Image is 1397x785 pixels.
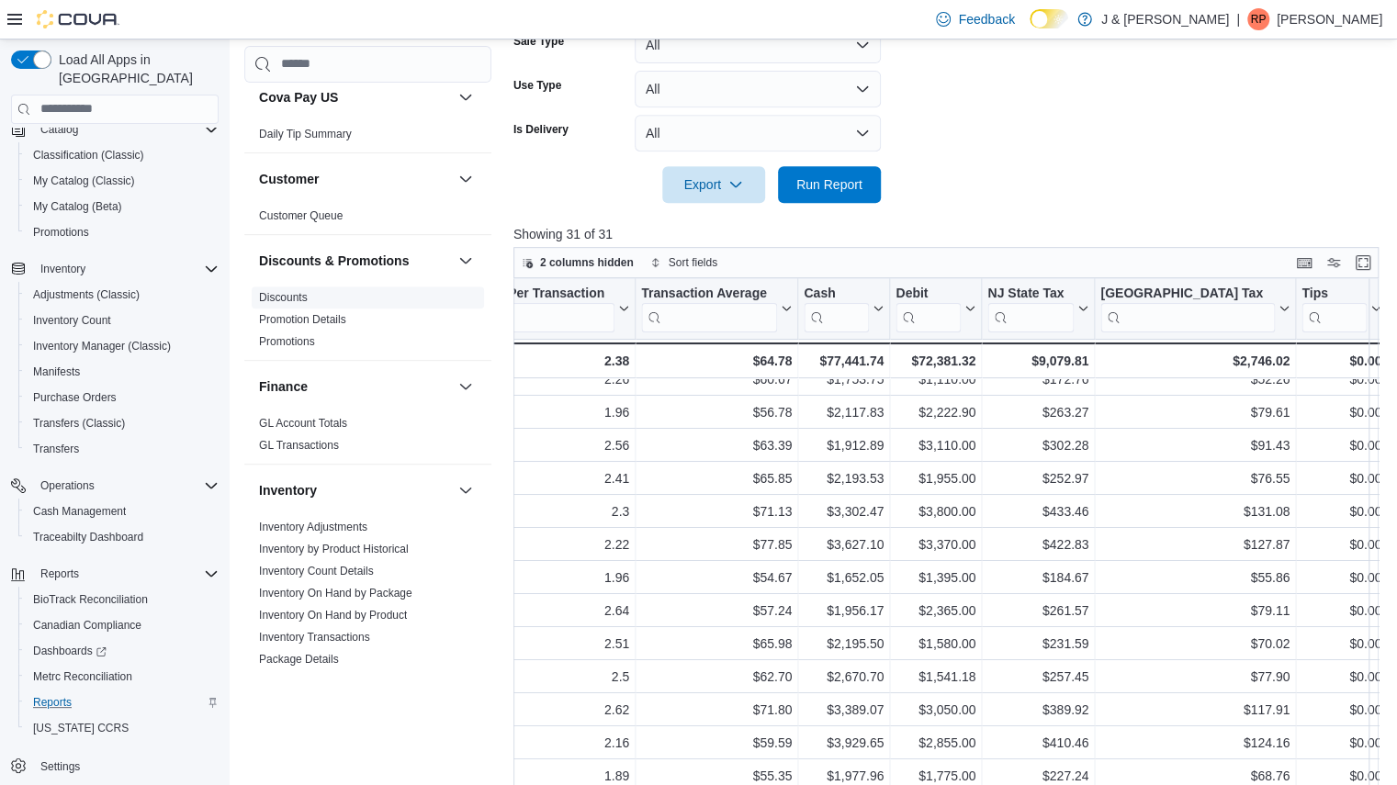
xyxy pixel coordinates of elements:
[1301,533,1381,555] div: $0.00
[896,666,975,688] div: $1,541.18
[1301,732,1381,754] div: $0.00
[33,504,126,519] span: Cash Management
[1100,600,1290,622] div: $79.11
[26,412,132,434] a: Transfers (Classic)
[18,142,226,168] button: Classification (Classic)
[641,666,792,688] div: $62.70
[33,118,219,140] span: Catalog
[482,600,628,622] div: 2.64
[482,566,628,589] div: 1.96
[259,481,317,499] h3: Inventory
[1301,285,1367,331] div: Tips
[987,368,1088,390] div: $172.76
[669,255,717,270] span: Sort fields
[482,401,628,423] div: 1.96
[26,500,133,522] a: Cash Management
[244,286,491,360] div: Discounts & Promotions
[259,377,308,396] h3: Finance
[33,148,144,163] span: Classification (Classic)
[1100,350,1290,372] div: $2,746.02
[33,258,219,280] span: Inventory
[4,256,226,282] button: Inventory
[26,526,219,548] span: Traceabilty Dashboard
[26,387,219,409] span: Purchase Orders
[33,364,80,379] span: Manifests
[259,88,451,107] button: Cova Pay US
[18,612,226,638] button: Canadian Compliance
[18,282,226,308] button: Adjustments (Classic)
[1100,434,1290,456] div: $91.43
[896,600,975,622] div: $2,365.00
[26,361,219,383] span: Manifests
[641,350,792,372] div: $64.78
[896,566,975,589] div: $1,395.00
[40,759,80,774] span: Settings
[26,221,219,243] span: Promotions
[1301,368,1381,390] div: $0.00
[259,335,315,348] a: Promotions
[1247,8,1269,30] div: Raj Patel
[33,339,171,353] span: Inventory Manager (Classic)
[37,10,119,28] img: Cova
[804,566,884,589] div: $1,652.05
[18,410,226,436] button: Transfers (Classic)
[18,385,226,410] button: Purchase Orders
[1100,285,1275,331] div: West Milford Township Tax
[641,533,792,555] div: $77.85
[26,335,178,357] a: Inventory Manager (Classic)
[804,600,884,622] div: $1,956.17
[804,467,884,489] div: $2,193.53
[259,438,339,453] span: GL Transactions
[33,199,122,214] span: My Catalog (Beta)
[662,166,765,203] button: Export
[1236,8,1240,30] p: |
[26,666,219,688] span: Metrc Reconciliation
[1030,28,1031,29] span: Dark Mode
[259,291,308,304] a: Discounts
[40,478,95,493] span: Operations
[51,50,219,87] span: Load All Apps in [GEOGRAPHIC_DATA]
[259,608,407,622] span: Inventory On Hand by Product
[33,174,135,188] span: My Catalog (Classic)
[26,691,79,713] a: Reports
[896,285,961,331] div: Debit
[987,285,1074,302] div: NJ State Tax
[1100,666,1290,688] div: $77.90
[1301,500,1381,522] div: $0.00
[18,194,226,219] button: My Catalog (Beta)
[641,633,792,655] div: $65.98
[244,205,491,234] div: Customer
[482,666,628,688] div: 2.5
[641,368,792,390] div: $60.67
[1293,252,1315,274] button: Keyboard shortcuts
[259,312,346,327] span: Promotion Details
[1100,401,1290,423] div: $79.61
[804,666,884,688] div: $2,670.70
[26,438,86,460] a: Transfers
[33,313,111,328] span: Inventory Count
[896,467,975,489] div: $1,955.00
[26,614,219,636] span: Canadian Compliance
[804,500,884,522] div: $3,302.47
[259,653,339,666] a: Package Details
[482,467,628,489] div: 2.41
[1100,732,1290,754] div: $124.16
[987,633,1088,655] div: $231.59
[33,258,93,280] button: Inventory
[482,699,628,721] div: 2.62
[1100,633,1290,655] div: $70.02
[641,285,792,331] button: Transaction Average
[26,170,142,192] a: My Catalog (Classic)
[896,500,975,522] div: $3,800.00
[1100,368,1290,390] div: $52.26
[18,715,226,741] button: [US_STATE] CCRS
[514,252,641,274] button: 2 columns hidden
[259,520,367,534] span: Inventory Adjustments
[33,592,148,607] span: BioTrack Reconciliation
[259,334,315,349] span: Promotions
[1251,8,1267,30] span: RP
[259,587,412,600] a: Inventory On Hand by Package
[26,335,219,357] span: Inventory Manager (Classic)
[259,439,339,452] a: GL Transactions
[26,144,219,166] span: Classification (Classic)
